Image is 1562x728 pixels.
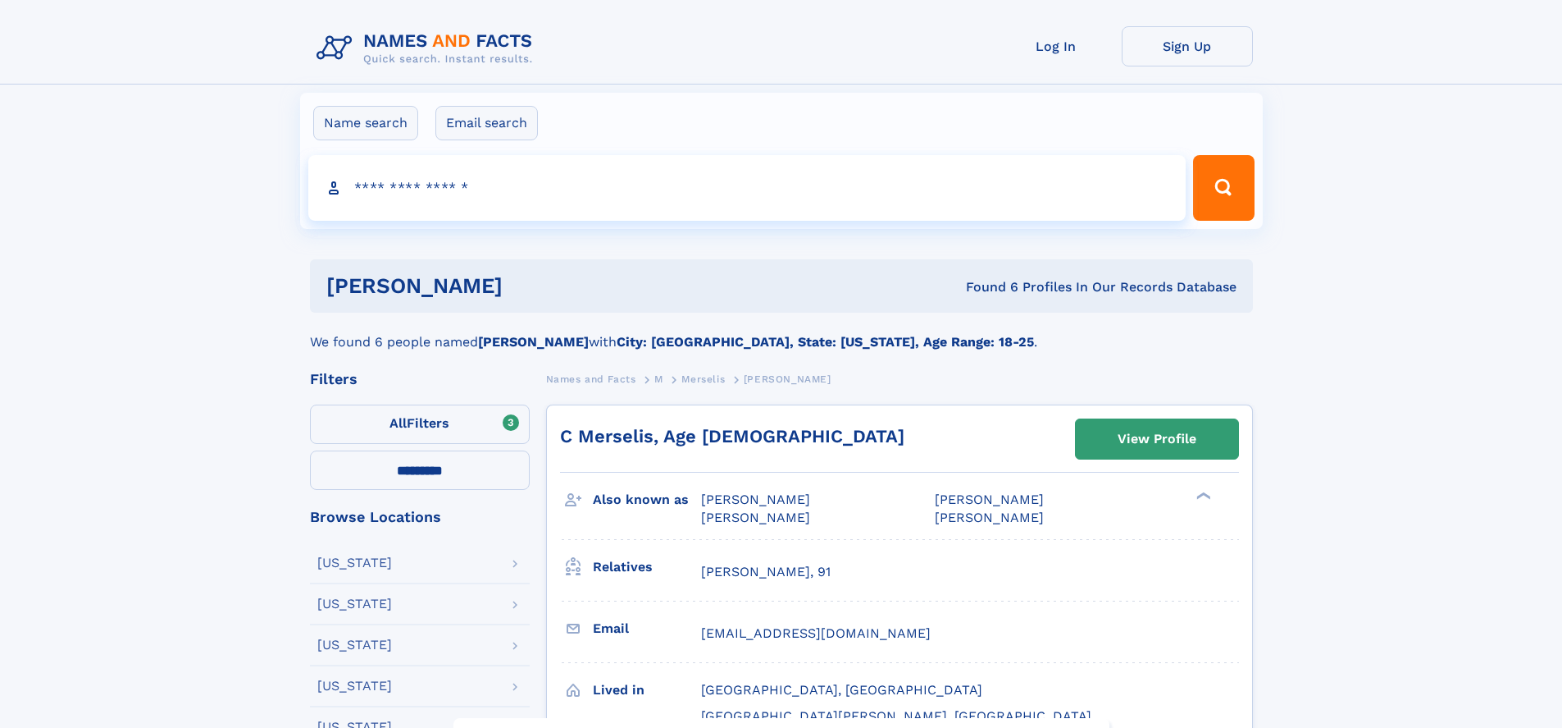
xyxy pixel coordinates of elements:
[734,278,1236,296] div: Found 6 Profiles In Our Records Database
[701,708,1091,724] span: [GEOGRAPHIC_DATA][PERSON_NAME], [GEOGRAPHIC_DATA]
[310,26,546,71] img: Logo Names and Facts
[310,372,530,387] div: Filters
[701,625,931,641] span: [EMAIL_ADDRESS][DOMAIN_NAME]
[560,426,904,446] a: C Merselis, Age [DEMOGRAPHIC_DATA]
[701,510,810,525] span: [PERSON_NAME]
[593,486,701,514] h3: Also known as
[593,553,701,581] h3: Relatives
[701,682,982,698] span: [GEOGRAPHIC_DATA], [GEOGRAPHIC_DATA]
[546,369,636,389] a: Names and Facts
[1118,420,1196,458] div: View Profile
[310,510,530,524] div: Browse Locations
[317,680,392,693] div: [US_STATE]
[990,26,1122,66] a: Log In
[701,563,831,581] a: [PERSON_NAME], 91
[744,373,831,385] span: [PERSON_NAME]
[326,276,735,296] h1: [PERSON_NAME]
[681,369,725,389] a: Merselis
[617,334,1034,350] b: City: [GEOGRAPHIC_DATA], State: [US_STATE], Age Range: 18-25
[1076,419,1238,459] a: View Profile
[681,373,725,385] span: Merselis
[317,556,392,570] div: [US_STATE]
[654,369,663,389] a: M
[1192,491,1212,501] div: ❯
[1122,26,1253,66] a: Sign Up
[308,155,1186,221] input: search input
[310,313,1253,352] div: We found 6 people named with .
[593,615,701,643] h3: Email
[435,106,538,140] label: Email search
[317,639,392,652] div: [US_STATE]
[313,106,418,140] label: Name search
[593,676,701,704] h3: Lived in
[701,492,810,507] span: [PERSON_NAME]
[935,492,1044,507] span: [PERSON_NAME]
[478,334,589,350] b: [PERSON_NAME]
[1193,155,1254,221] button: Search Button
[654,373,663,385] span: M
[389,415,407,431] span: All
[317,598,392,611] div: [US_STATE]
[935,510,1044,525] span: [PERSON_NAME]
[310,405,530,444] label: Filters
